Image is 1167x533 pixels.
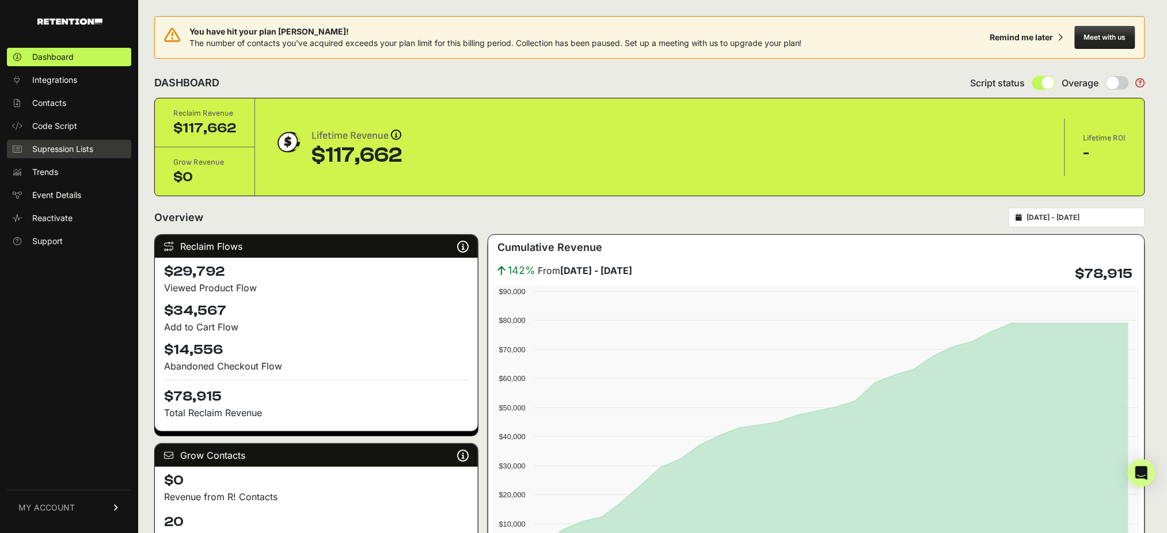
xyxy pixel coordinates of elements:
div: - [1084,144,1126,162]
div: Lifetime Revenue [311,128,402,144]
img: Retention.com [37,18,102,25]
img: dollar-coin-05c43ed7efb7bc0c12610022525b4bbbb207c7efeef5aecc26f025e68dcafac9.png [273,128,302,157]
a: Event Details [7,186,131,204]
text: $20,000 [499,490,526,499]
text: $30,000 [499,462,526,470]
text: $80,000 [499,316,526,325]
h4: $78,915 [1075,265,1133,283]
span: Dashboard [32,51,74,63]
span: From [538,264,632,277]
strong: [DATE] - [DATE] [560,265,632,276]
div: Viewed Product Flow [164,281,469,295]
button: Remind me later [986,27,1068,48]
span: MY ACCOUNT [18,502,75,513]
div: Reclaim Flows [155,235,478,258]
span: Trends [32,166,58,178]
a: Supression Lists [7,140,131,158]
a: Trends [7,163,131,181]
h4: $14,556 [164,341,469,359]
span: Reactivate [32,212,73,224]
div: Add to Cart Flow [164,320,469,334]
div: $117,662 [173,119,236,138]
a: Contacts [7,94,131,112]
h2: DASHBOARD [154,75,219,91]
div: Remind me later [990,32,1054,43]
span: Support [32,235,63,247]
span: The number of contacts you've acquired exceeds your plan limit for this billing period. Collectio... [189,38,802,48]
div: $0 [173,168,236,186]
text: $60,000 [499,374,526,383]
p: Revenue from R! Contacts [164,490,469,504]
h4: $34,567 [164,302,469,320]
h4: $0 [164,471,469,490]
text: $40,000 [499,432,526,441]
text: $90,000 [499,287,526,296]
div: Reclaim Revenue [173,108,236,119]
div: Abandoned Checkout Flow [164,359,469,373]
span: Integrations [32,74,77,86]
a: Code Script [7,117,131,135]
div: Grow Contacts [155,444,478,467]
h4: 20 [164,513,469,531]
div: Open Intercom Messenger [1128,459,1155,487]
h4: $78,915 [164,380,469,406]
div: Grow Revenue [173,157,236,168]
h2: Overview [154,210,203,226]
text: $70,000 [499,345,526,354]
span: Contacts [32,97,66,109]
div: Lifetime ROI [1084,132,1126,144]
span: Overage [1062,76,1099,90]
text: $50,000 [499,403,526,412]
text: $10,000 [499,520,526,528]
h4: $29,792 [164,262,469,281]
a: Reactivate [7,209,131,227]
button: Meet with us [1075,26,1135,49]
h3: Cumulative Revenue [497,239,602,256]
span: 142% [508,262,535,279]
span: Supression Lists [32,143,93,155]
span: Event Details [32,189,81,201]
a: MY ACCOUNT [7,490,131,525]
a: Integrations [7,71,131,89]
div: $117,662 [311,144,402,167]
p: Total Reclaim Revenue [164,406,469,420]
span: You have hit your plan [PERSON_NAME]! [189,26,802,37]
span: Code Script [32,120,77,132]
span: Script status [971,76,1025,90]
a: Dashboard [7,48,131,66]
a: Support [7,232,131,250]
